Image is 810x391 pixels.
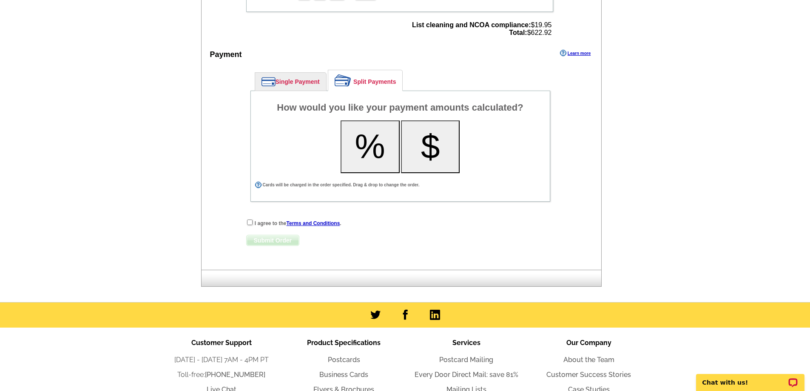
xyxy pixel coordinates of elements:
[247,235,299,245] span: Submit Order
[255,73,326,91] a: Single Payment
[255,102,546,113] h4: How would you like your payment amounts calculated?
[205,371,265,379] a: [PHONE_NUMBER]
[401,120,460,173] button: $
[328,70,402,91] a: Split Payments
[307,339,381,347] span: Product Specifications
[287,220,340,226] a: Terms and Conditions
[415,371,518,379] a: Every Door Direct Mail: save 81%
[560,50,591,57] a: Learn more
[261,77,276,86] img: single-payment.png
[335,74,351,86] img: split-payment.png
[328,356,360,364] a: Postcards
[566,339,611,347] span: Our Company
[210,49,242,60] div: Payment
[160,370,283,380] li: Toll-free:
[255,220,341,226] strong: I agree to the .
[546,371,631,379] a: Customer Success Stories
[319,371,368,379] a: Business Cards
[191,339,252,347] span: Customer Support
[509,29,527,36] strong: Total:
[563,356,614,364] a: About the Team
[341,120,400,173] button: %
[255,182,543,188] div: Cards will be charged in the order specified. Drag & drop to change the order.
[412,21,531,29] strong: List cleaning and NCOA compliance:
[439,356,493,364] a: Postcard Mailing
[452,339,480,347] span: Services
[691,364,810,391] iframe: LiveChat chat widget
[160,355,283,365] li: [DATE] - [DATE] 7AM - 4PM PT
[412,21,551,37] span: $19.95 $622.92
